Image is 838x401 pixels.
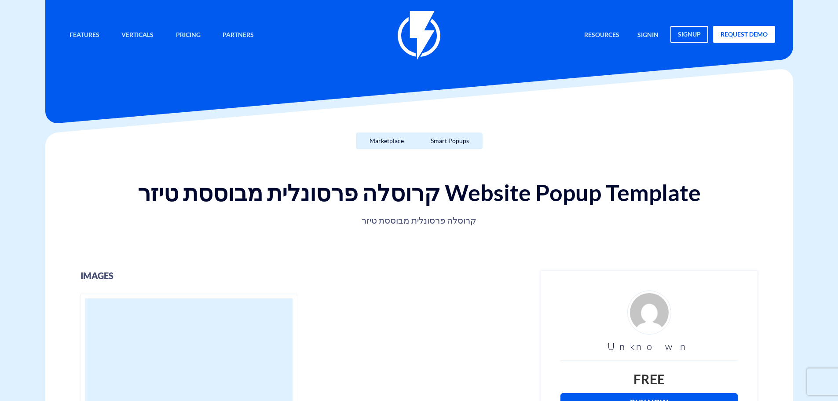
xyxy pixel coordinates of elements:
a: Features [63,26,106,45]
a: request demo [713,26,775,43]
p: קרוסלה פרסונלית מבוססת טיזר [127,214,711,227]
a: Marketplace [356,132,417,149]
h3: images [81,271,528,280]
a: Resources [578,26,626,45]
a: Pricing [169,26,207,45]
h3: Unknown [560,341,738,352]
h1: קרוסלה פרסונלית מבוססת טיזר Website Popup Template [54,180,784,205]
a: signin [631,26,665,45]
div: Free [560,370,738,389]
a: Verticals [115,26,160,45]
img: d4fe36f24926ae2e6254bfc5557d6d03 [627,291,671,335]
a: Partners [216,26,260,45]
a: Smart Popups [417,132,483,149]
a: signup [670,26,708,43]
